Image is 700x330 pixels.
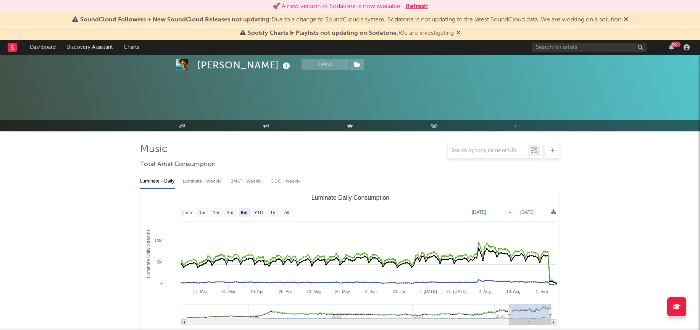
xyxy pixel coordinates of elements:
[446,289,466,294] text: 21. [DATE]
[302,59,349,70] button: Track
[193,289,207,294] text: 17. Mar
[140,175,175,188] div: Luminate - Daily
[365,289,377,294] text: 9. Jun
[273,2,402,11] div: 🚀 A new version of Sodatone is now available.
[227,210,234,215] text: 3m
[479,289,491,294] text: 4. Aug
[624,17,628,23] span: Dismiss
[306,289,322,294] text: 12. May
[419,289,437,294] text: 7. [DATE]
[248,30,454,36] span: : We are investigating
[506,289,520,294] text: 18. Aug
[118,40,145,55] a: Charts
[80,17,269,23] span: SoundCloud Followers + New SoundCloud Releases not updating
[213,210,219,215] text: 1m
[199,210,205,215] text: 1w
[669,44,674,50] button: 99+
[155,238,163,243] text: 10M
[448,148,528,154] input: Search by song name or URL
[231,175,263,188] div: BMAT - Weekly
[536,289,548,294] text: 1. Sep
[61,40,118,55] a: Discovery Assistant
[221,289,236,294] text: 31. Mar
[248,30,397,36] span: Spotify Charts & Playlists not updating on Sodatone
[160,281,163,286] text: 0
[406,2,428,11] button: Refresh
[250,289,264,294] text: 14. Apr
[311,194,390,201] text: Luminate Daily Consumption
[24,40,61,55] a: Dashboard
[183,175,223,188] div: Luminate - Weekly
[279,289,292,294] text: 28. Apr
[520,210,535,215] text: [DATE]
[182,210,194,215] text: Zoom
[197,59,292,71] div: [PERSON_NAME]
[284,210,289,215] text: All
[532,43,647,52] input: Search for artists
[392,289,406,294] text: 23. Jun
[146,229,151,278] text: Luminate Daily Streams
[80,17,621,23] span: : Due to a change to SoundCloud's system, Sodatone is not updating to the latest SoundCloud data....
[254,210,263,215] text: YTD
[456,30,461,36] span: Dismiss
[507,210,512,215] text: →
[241,210,247,215] text: 6m
[671,42,681,47] div: 99 +
[271,175,301,188] div: OCC - Weekly
[140,160,216,169] span: Total Artist Consumption
[270,210,275,215] text: 1y
[157,260,163,264] text: 5M
[472,210,486,215] text: [DATE]
[335,289,350,294] text: 26. May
